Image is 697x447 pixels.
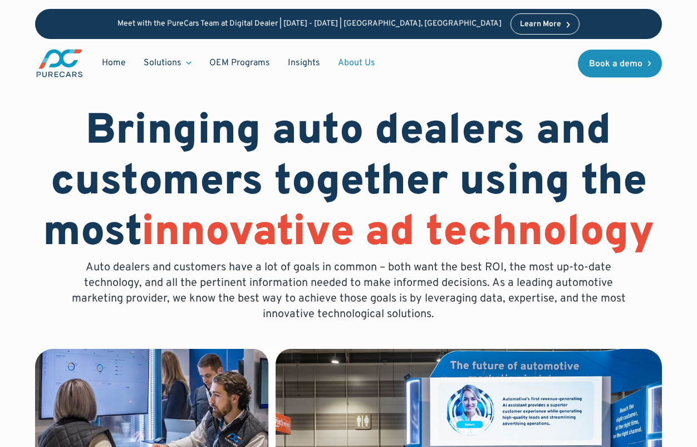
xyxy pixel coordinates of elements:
span: innovative ad technology [141,207,654,260]
a: Book a demo [578,50,662,77]
div: Book a demo [589,60,642,69]
a: About Us [329,52,384,74]
a: main [35,48,84,79]
div: Solutions [144,57,181,69]
h1: Bringing auto dealers and customers together using the most [35,107,662,260]
p: Auto dealers and customers have a lot of goals in common – both want the best ROI, the most up-to... [63,260,634,322]
a: OEM Programs [200,52,279,74]
div: Solutions [135,52,200,74]
div: Learn More [520,21,561,28]
a: Learn More [511,13,580,35]
a: Insights [279,52,329,74]
p: Meet with the PureCars Team at Digital Dealer | [DATE] - [DATE] | [GEOGRAPHIC_DATA], [GEOGRAPHIC_... [117,20,502,29]
a: Home [93,52,135,74]
img: purecars logo [35,48,84,79]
